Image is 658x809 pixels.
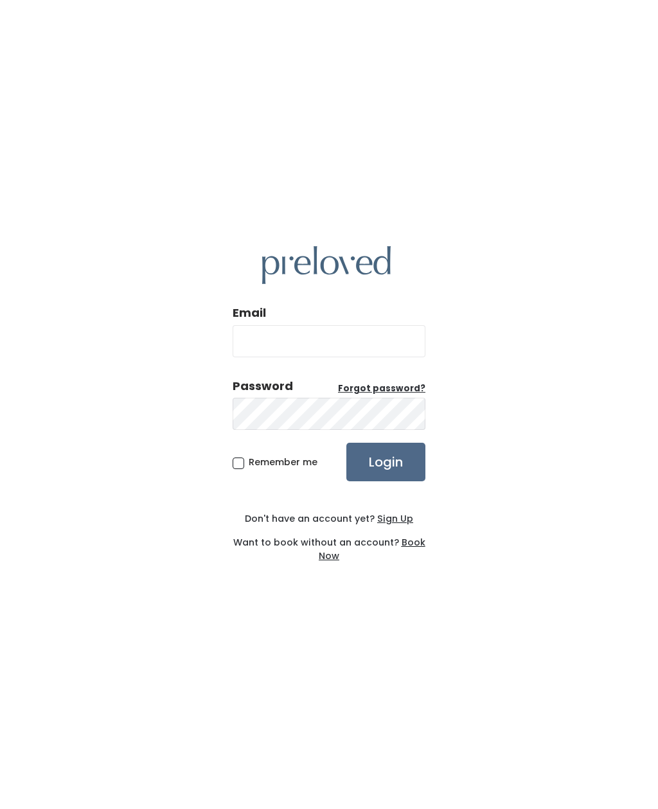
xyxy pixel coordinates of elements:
[233,526,425,563] div: Want to book without an account?
[377,512,413,525] u: Sign Up
[262,246,391,284] img: preloved logo
[319,536,425,562] a: Book Now
[233,512,425,526] div: Don't have an account yet?
[338,382,425,395] u: Forgot password?
[233,378,293,395] div: Password
[346,443,425,481] input: Login
[233,305,266,321] label: Email
[249,456,317,468] span: Remember me
[375,512,413,525] a: Sign Up
[338,382,425,395] a: Forgot password?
